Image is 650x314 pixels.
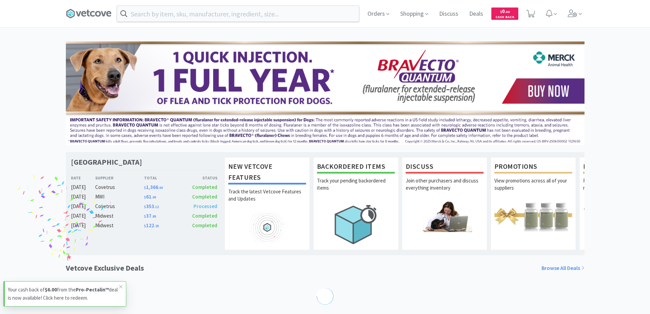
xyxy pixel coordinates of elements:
[192,222,217,229] span: Completed
[144,224,146,228] span: $
[144,203,159,209] span: 353
[181,175,218,181] div: Status
[151,195,156,200] span: . 09
[117,6,359,22] input: Search by item, sku, manufacturer, ingredient, size...
[66,41,584,145] img: 3ffb5edee65b4d9ab6d7b0afa510b01f.jpg
[158,186,163,190] span: . 00
[228,161,306,185] h1: New Vetcove Features
[406,177,483,201] p: Join other purchasers and discuss everything inventory
[71,212,218,220] a: [DATE]Midwest$37.89Completed
[8,286,119,302] p: Your cash back of from the deal is now available! Click here to redeem.
[66,262,144,274] h1: Vetcove Exclusive Deals
[193,203,217,209] span: Processed
[500,10,502,14] span: $
[402,157,487,250] a: DiscussJoin other purchasers and discuss everything inventory
[71,183,218,191] a: [DATE]Covetrus$1,366.00Completed
[406,201,483,232] img: hero_discuss.png
[71,193,96,201] div: [DATE]
[228,212,306,243] img: hero_feature_roadmap.png
[45,286,57,293] strong: $6.00
[144,184,163,190] span: 1,366
[95,212,144,220] div: Midwest
[95,202,144,210] div: Covetrus
[317,161,395,174] h1: Backordered Items
[71,183,96,191] div: [DATE]
[313,157,399,250] a: Backordered ItemsTrack your pending backordered items
[495,15,514,20] span: Cash Back
[436,11,461,17] a: Discuss
[154,224,159,228] span: . 39
[500,8,510,14] span: 0
[71,221,218,230] a: [DATE]Midwest$122.39Completed
[144,214,146,219] span: $
[192,193,217,200] span: Completed
[151,214,156,219] span: . 89
[144,213,156,219] span: 37
[491,4,518,23] a: $0.00Cash Back
[154,205,159,209] span: . 12
[494,161,572,174] h1: Promotions
[144,186,146,190] span: $
[144,175,181,181] div: Total
[95,175,144,181] div: Supplier
[71,212,96,220] div: [DATE]
[71,193,218,201] a: [DATE]MWI$61.09Completed
[192,184,217,190] span: Completed
[494,177,572,201] p: View promotions across all of your suppliers
[144,205,146,209] span: $
[95,183,144,191] div: Covetrus
[95,193,144,201] div: MWI
[144,222,159,229] span: 122
[317,177,395,201] p: Track your pending backordered items
[71,202,96,210] div: [DATE]
[541,264,584,273] a: Browse All Deals
[71,175,96,181] div: Date
[228,188,306,212] p: Track the latest Vetcove Features and Updates
[505,10,510,14] span: . 00
[76,286,109,293] strong: Pro-Pectalin™
[491,157,576,250] a: PromotionsView promotions across all of your suppliers
[406,161,483,174] h1: Discuss
[71,157,142,167] h1: [GEOGRAPHIC_DATA]
[71,202,218,210] a: [DATE]Covetrus$353.12Processed
[225,157,310,250] a: New Vetcove FeaturesTrack the latest Vetcove Features and Updates
[95,221,144,230] div: Midwest
[71,221,96,230] div: [DATE]
[466,11,486,17] a: Deals
[494,201,572,232] img: hero_promotions.png
[144,193,156,200] span: 61
[144,195,146,200] span: $
[192,213,217,219] span: Completed
[317,201,395,248] img: hero_backorders.png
